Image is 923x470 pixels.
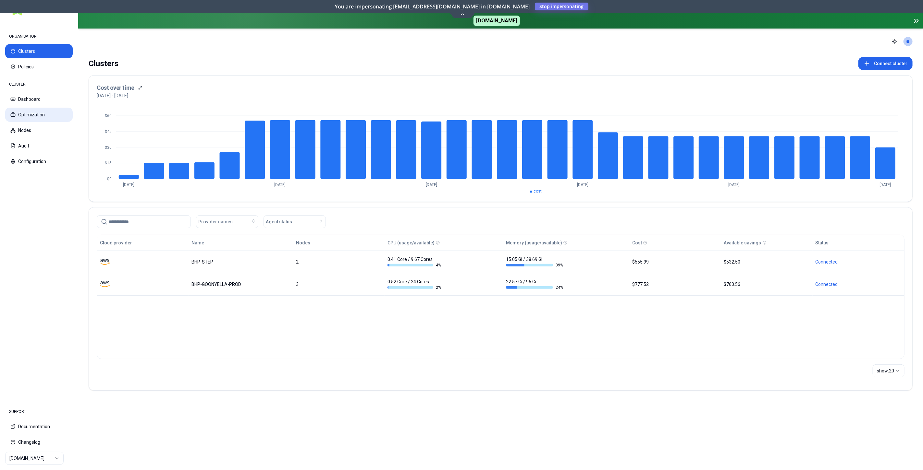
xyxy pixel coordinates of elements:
[5,419,73,434] button: Documentation
[426,183,437,187] tspan: [DATE]
[388,236,435,249] button: CPU (usage/available)
[506,236,562,249] button: Memory (usage/available)
[728,183,740,187] tspan: [DATE]
[5,154,73,169] button: Configuration
[97,83,134,92] h3: Cost over time
[506,263,563,268] div: 39 %
[506,256,563,268] div: 15.05 Gi / 38.69 Gi
[816,240,829,246] div: Status
[5,44,73,58] button: Clusters
[196,215,258,228] button: Provider names
[5,108,73,122] button: Optimization
[724,259,810,265] div: $532.50
[388,263,445,268] div: 4 %
[5,60,73,74] button: Policies
[724,281,810,288] div: $760.56
[858,57,913,70] button: Connect cluster
[577,183,588,187] tspan: [DATE]
[97,92,128,99] p: [DATE] - [DATE]
[107,177,112,181] tspan: $0
[506,285,563,290] div: 24 %
[198,218,233,225] span: Provider names
[105,145,112,150] tspan: $30
[275,183,286,187] tspan: [DATE]
[5,405,73,418] div: SUPPORT
[880,183,891,187] tspan: [DATE]
[5,123,73,137] button: Nodes
[724,236,761,249] button: Available savings
[266,218,292,225] span: Agent status
[388,278,445,290] div: 0.52 Core / 24 Cores
[816,259,901,265] div: Connected
[296,236,310,249] button: Nodes
[105,129,112,134] tspan: $45
[632,259,718,265] div: $555.99
[632,281,718,288] div: $777.52
[5,78,73,91] div: CLUSTER
[534,189,542,194] span: cost
[5,435,73,449] button: Changelog
[388,285,445,290] div: 2 %
[296,259,382,265] div: 2
[506,278,563,290] div: 22.57 Gi / 96 Gi
[89,57,118,70] div: Clusters
[5,92,73,106] button: Dashboard
[100,257,110,267] img: aws
[123,183,134,187] tspan: [DATE]
[632,236,642,249] button: Cost
[105,113,112,118] tspan: $60
[5,139,73,153] button: Audit
[5,30,73,43] div: ORGANISATION
[191,236,204,249] button: Name
[296,281,382,288] div: 3
[191,281,290,288] div: BHP-GOONYELLA-PROD
[100,279,110,289] img: aws
[191,259,290,265] div: BHP-STEP
[474,16,520,26] span: [DOMAIN_NAME]
[105,161,112,166] tspan: $15
[100,236,132,249] button: Cloud provider
[816,281,901,288] div: Connected
[388,256,445,268] div: 0.41 Core / 9.67 Cores
[264,215,326,228] button: Agent status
